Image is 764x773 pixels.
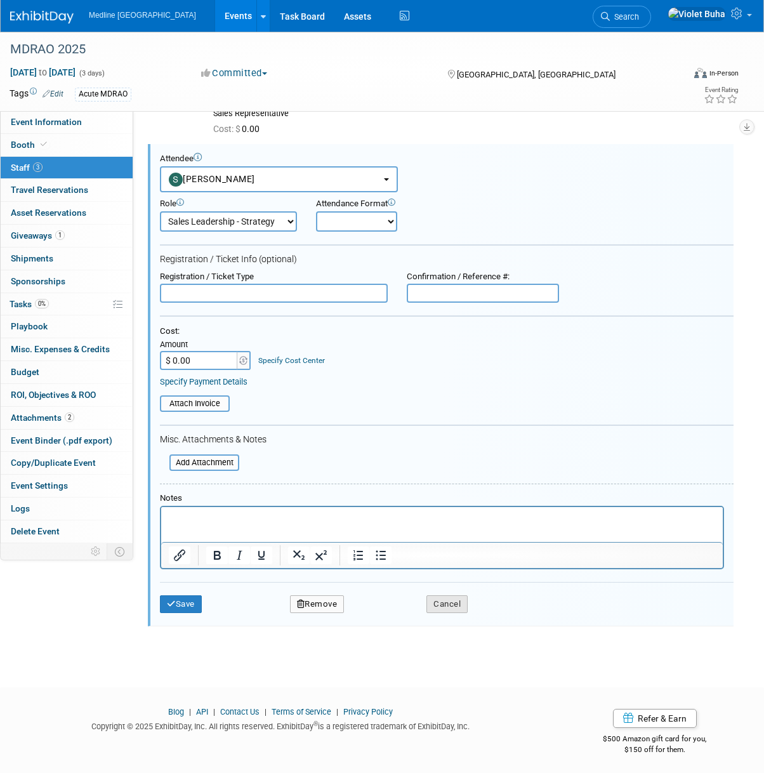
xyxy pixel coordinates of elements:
a: Copy/Duplicate Event [1,452,133,474]
span: Event Information [11,117,82,127]
a: Misc. Expenses & Credits [1,338,133,360]
img: Violet Buha [668,7,726,21]
span: [GEOGRAPHIC_DATA], [GEOGRAPHIC_DATA] [457,70,616,79]
button: Save [160,595,202,613]
div: Cost: [160,326,734,337]
span: Logs [11,503,30,513]
span: 0% [35,299,49,308]
button: Italic [228,546,250,564]
a: ROI, Objectives & ROO [1,384,133,406]
a: Shipments [1,248,133,270]
div: Notes [160,493,724,504]
span: Event Binder (.pdf export) [11,435,112,446]
span: (3 days) [78,69,105,77]
a: Delete Event [1,520,133,543]
a: Logs [1,498,133,520]
a: Giveaways1 [1,225,133,247]
a: Budget [1,361,133,383]
div: Registration / Ticket Type [160,272,388,282]
button: Subscript [288,546,310,564]
i: Booth reservation complete [41,141,47,148]
span: 3 [33,162,43,172]
span: Attachments [11,413,74,423]
a: Event Binder (.pdf export) [1,430,133,452]
img: ExhibitDay [10,11,74,23]
a: Travel Reservations [1,179,133,201]
a: Specify Cost Center [258,356,325,365]
span: | [210,707,218,717]
span: Copy/Duplicate Event [11,458,96,468]
div: $500 Amazon gift card for you, [570,725,739,755]
a: API [196,707,208,717]
a: Privacy Policy [343,707,393,717]
div: Copyright © 2025 ExhibitDay, Inc. All rights reserved. ExhibitDay is a registered trademark of Ex... [10,718,551,732]
span: Budget [11,367,39,377]
sup: ® [313,720,318,727]
button: Superscript [310,546,332,564]
div: Misc. Attachments & Notes [160,434,734,446]
span: | [333,707,341,717]
div: Acute MDRAO [75,88,131,101]
button: Committed [197,67,272,80]
img: Format-Inperson.png [694,68,707,78]
span: Misc. Expenses & Credits [11,344,110,354]
span: [DATE] [DATE] [10,67,76,78]
td: Tags [10,87,63,102]
span: Giveaways [11,230,65,241]
a: Event Information [1,111,133,133]
a: Event Settings [1,475,133,497]
span: Shipments [11,253,53,263]
span: Search [610,12,639,22]
a: Staff3 [1,157,133,179]
button: [PERSON_NAME] [160,166,398,192]
a: Sponsorships [1,270,133,293]
span: to [37,67,49,77]
button: Underline [251,546,272,564]
span: 0.00 [213,124,265,134]
iframe: Rich Text Area [161,507,723,542]
span: [PERSON_NAME] [169,174,255,184]
div: Attendance Format [316,199,445,209]
span: Sponsorships [11,276,65,286]
div: Sales Representative [213,109,724,119]
span: Medline [GEOGRAPHIC_DATA] [89,11,196,20]
a: Terms of Service [272,707,331,717]
button: Numbered list [348,546,369,564]
span: Booth [11,140,49,150]
a: Refer & Earn [613,709,697,728]
div: $150 off for them. [570,744,739,755]
span: | [261,707,270,717]
a: Tasks0% [1,293,133,315]
td: Toggle Event Tabs [107,543,133,560]
div: Event Format [633,66,739,85]
a: Specify Payment Details [160,377,247,386]
button: Insert/edit link [169,546,190,564]
div: Amount [160,340,252,351]
span: Playbook [11,321,48,331]
div: Registration / Ticket Info (optional) [160,254,734,265]
span: Travel Reservations [11,185,88,195]
a: Booth [1,134,133,156]
a: Contact Us [220,707,260,717]
button: Remove [290,595,345,613]
td: Personalize Event Tab Strip [85,543,107,560]
button: Bold [206,546,228,564]
a: Edit [43,89,63,98]
a: Search [593,6,651,28]
span: | [186,707,194,717]
a: Blog [168,707,184,717]
div: In-Person [709,69,739,78]
span: 2 [65,413,74,422]
a: Asset Reservations [1,202,133,224]
a: Playbook [1,315,133,338]
span: ROI, Objectives & ROO [11,390,96,400]
span: Cost: $ [213,124,242,134]
div: Attendee [160,154,734,164]
button: Cancel [426,595,468,613]
span: Delete Event [11,526,60,536]
span: Event Settings [11,480,68,491]
span: 1 [55,230,65,240]
div: MDRAO 2025 [6,38,676,61]
span: Staff [11,162,43,173]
